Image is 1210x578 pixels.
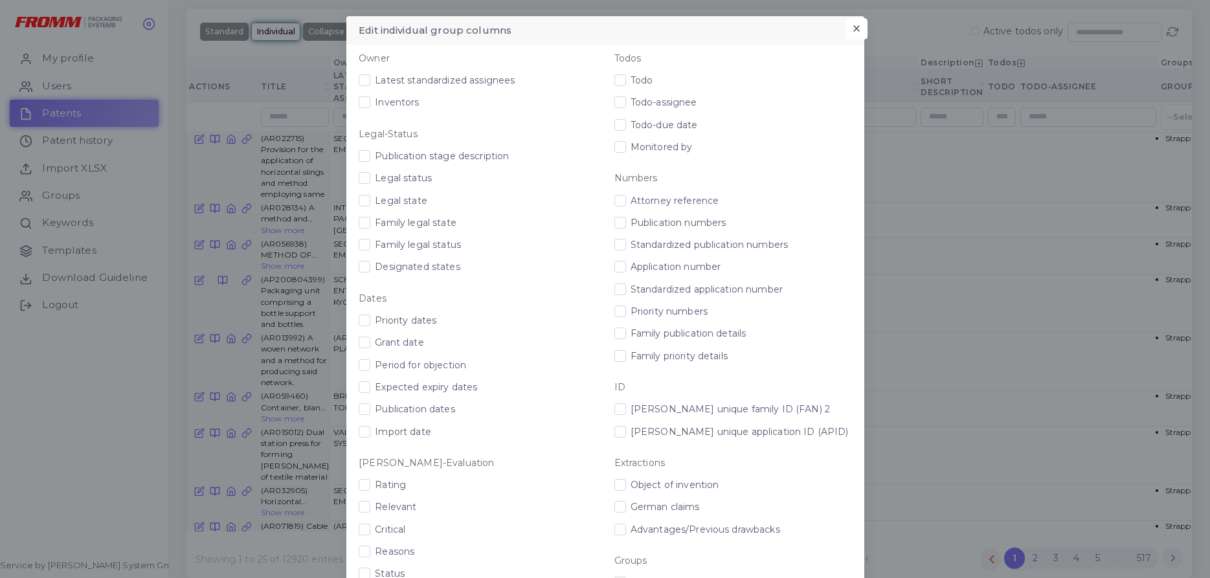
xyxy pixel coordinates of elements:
[359,128,596,283] li: Legal-Status
[631,425,849,438] label: [PERSON_NAME] unique application ID (APID)
[614,172,851,372] li: Numbers
[375,172,432,184] label: Legal status
[375,238,461,251] label: Family legal status
[631,194,719,207] label: Attorney reference
[375,74,515,87] label: Latest standardized assignees
[631,238,788,251] label: Standardized publication numbers
[631,216,726,229] label: Publication numbers
[631,260,721,273] label: Application number
[359,292,596,447] li: Dates
[614,456,851,545] li: Extractions
[631,118,698,131] label: Todo-due date
[375,336,423,349] label: Grant date
[631,523,780,536] label: Advantages/Previous drawbacks
[375,500,416,513] label: Relevant
[375,314,436,327] label: Priority dates
[631,96,697,109] label: Todo-assignee
[614,381,851,447] li: ID
[631,403,830,416] label: [PERSON_NAME] unique family ID (FAN) 2
[375,96,419,109] label: Inventors
[614,52,851,162] li: Todos
[375,150,509,162] label: Publication stage description
[375,381,477,394] label: Expected expiry dates
[375,425,431,438] label: Import date
[375,260,460,273] label: Designated states
[631,350,728,362] label: Family priority details
[359,23,511,38] h5: Edit individual group columns
[631,140,693,153] label: Monitored by
[631,327,746,340] label: Family publication details
[631,283,783,296] label: Standardized application number
[631,305,708,318] label: Priority numbers
[375,194,427,207] label: Legal state
[375,216,456,229] label: Family legal state
[375,478,406,491] label: Rating
[375,359,466,372] label: Period for objection
[846,18,867,40] button: Close
[631,74,653,87] label: Todo
[631,478,719,491] label: Object of invention
[375,523,405,536] label: Critical
[359,52,596,118] li: Owner
[375,545,414,558] label: Reasons
[375,403,454,416] label: Publication dates
[631,500,700,513] label: German claims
